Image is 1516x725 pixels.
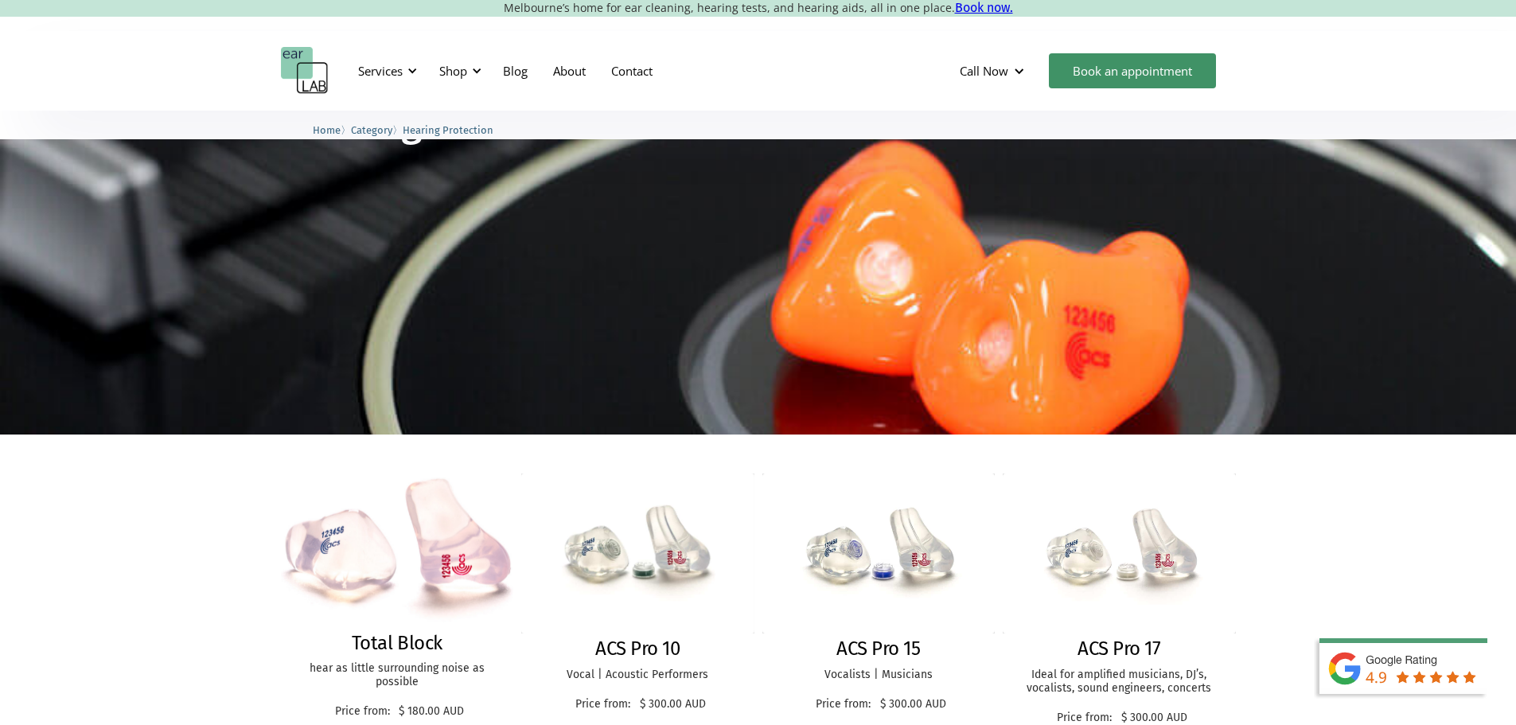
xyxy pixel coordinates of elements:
a: About [540,48,598,94]
div: Shop [430,47,486,95]
a: Book an appointment [1049,53,1216,88]
img: ACS Pro 15 [762,474,996,633]
li: 〉 [351,122,403,138]
h2: ACS Pro 10 [595,637,680,661]
a: Contact [598,48,665,94]
h2: ACS Pro 17 [1078,637,1160,661]
p: Vocal | Acoustic Performers [537,668,739,682]
span: Category [351,124,392,136]
img: ACS Pro 10 [521,474,754,634]
a: Category [351,122,392,137]
a: Hearing Protection [403,122,493,137]
p: Ideal for amplified musicians, DJ’s, vocalists, sound engineers, concerts [1019,668,1220,696]
a: Home [313,122,341,137]
h2: Total Block [352,632,442,655]
p: hear as little surrounding noise as possible [297,662,498,689]
p: Price from: [329,705,395,719]
span: Hearing Protection [403,124,493,136]
p: $ 300.00 AUD [880,698,946,711]
div: Shop [439,63,467,79]
li: 〉 [313,122,351,138]
p: Vocalists | Musicians [778,668,980,682]
p: $ 300.00 AUD [1121,711,1187,725]
p: Price from: [810,698,876,711]
p: $ 180.00 AUD [399,705,464,719]
p: Price from: [1051,711,1117,725]
div: Services [349,47,422,95]
a: Blog [490,48,540,94]
div: Services [358,63,403,79]
p: Price from: [570,698,636,711]
h2: ACS Pro 15 [836,637,920,661]
div: Call Now [960,63,1008,79]
img: ACS Pro 17 [1003,474,1236,633]
div: Call Now [947,47,1041,95]
img: Total Block [275,470,520,632]
a: home [281,47,329,95]
p: $ 300.00 AUD [640,698,706,711]
span: Home [313,124,341,136]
